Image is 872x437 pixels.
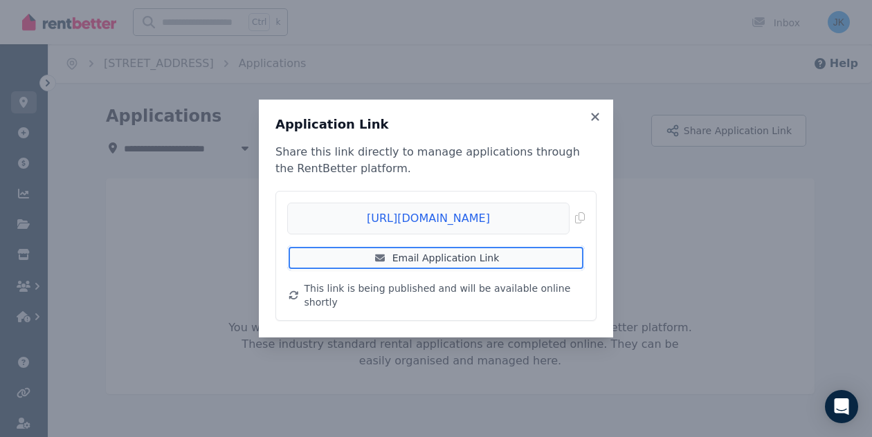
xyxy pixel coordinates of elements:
h3: Application Link [275,116,597,133]
span: This link is being published and will be available online shortly [305,281,585,309]
a: Email Application Link [287,245,585,270]
button: [URL][DOMAIN_NAME] [287,203,585,234]
p: Share this link directly to manage applications through the RentBetter platform. [275,144,597,177]
div: Open Intercom Messenger [825,390,858,423]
